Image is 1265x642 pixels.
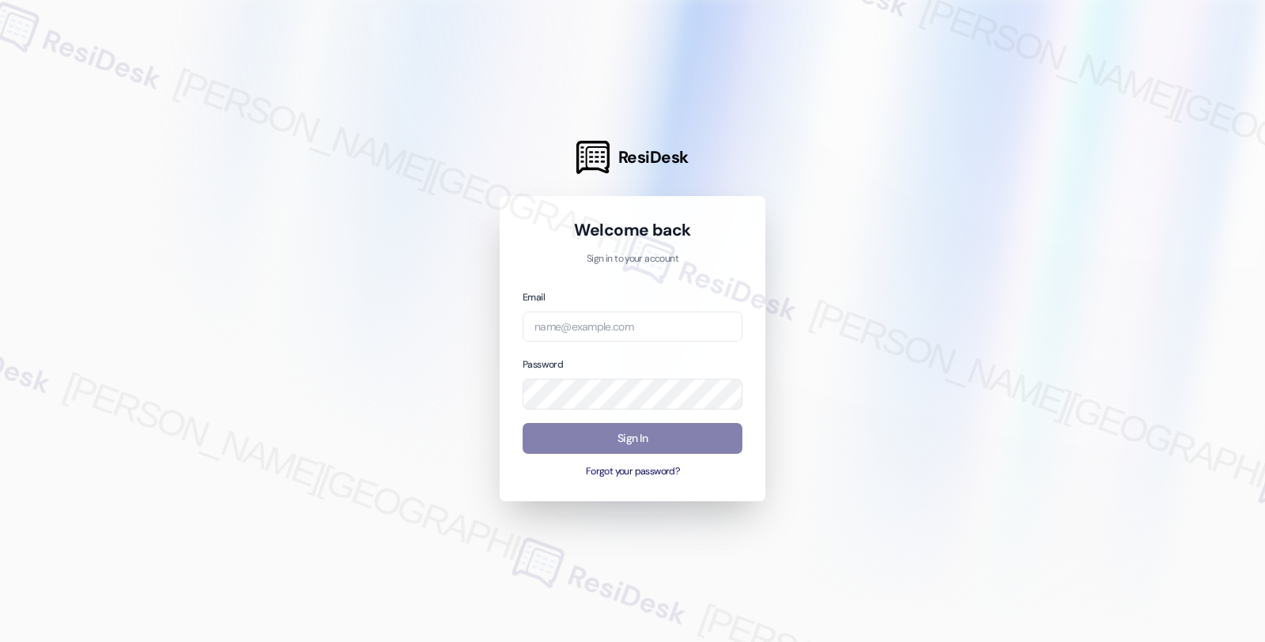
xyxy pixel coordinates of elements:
[523,465,742,479] button: Forgot your password?
[618,146,689,168] span: ResiDesk
[523,219,742,241] h1: Welcome back
[576,141,610,174] img: ResiDesk Logo
[523,291,545,304] label: Email
[523,252,742,266] p: Sign in to your account
[523,423,742,454] button: Sign In
[523,312,742,342] input: name@example.com
[523,358,563,371] label: Password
